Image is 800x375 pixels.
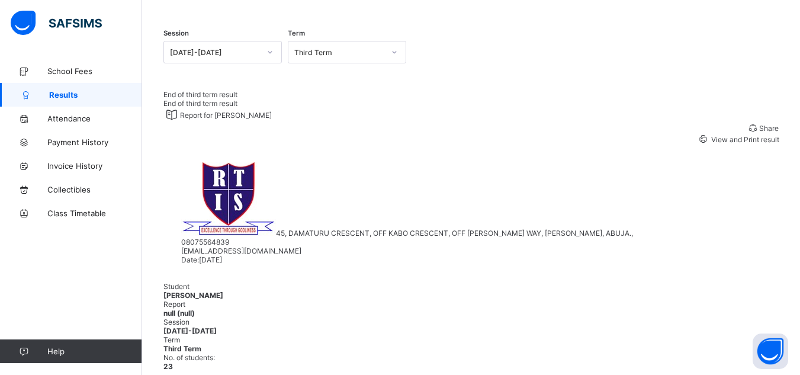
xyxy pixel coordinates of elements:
span: End of third term result [163,90,237,99]
span: Attendance [47,114,142,123]
div: [DATE]-[DATE] [170,48,260,57]
span: No. of students: [163,353,779,362]
span: End of third term result [163,99,237,108]
span: Help [47,347,142,356]
span: Session [163,318,779,326]
span: Date: [181,255,199,264]
span: Session [163,29,189,37]
span: Third Term [163,344,201,353]
span: Class Timetable [47,209,142,218]
span: Results [49,90,142,100]
span: Report [163,300,779,309]
span: Term [163,335,779,344]
span: null (null) [163,309,195,318]
span: Student [163,282,779,291]
span: View and Print result [709,135,779,144]
div: Third Term [294,48,384,57]
span: 45, DAMATURU CRESCENT, OFF KABO CRESCENT, OFF [PERSON_NAME] WAY, [PERSON_NAME], ABUJA., 080755648... [181,229,633,255]
img: safsims [11,11,102,36]
span: Invoice History [47,161,142,171]
span: Term [288,29,305,37]
span: [PERSON_NAME] [163,291,223,300]
span: Payment History [47,137,142,147]
img: rtis.png [181,162,276,236]
span: Report for [PERSON_NAME] [180,111,272,120]
span: [DATE]-[DATE] [163,326,217,335]
span: Share [759,124,779,133]
span: School Fees [47,66,142,76]
button: Open asap [753,334,788,369]
span: 23 [163,362,173,371]
span: Collectibles [47,185,142,194]
span: [DATE] [199,255,222,264]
